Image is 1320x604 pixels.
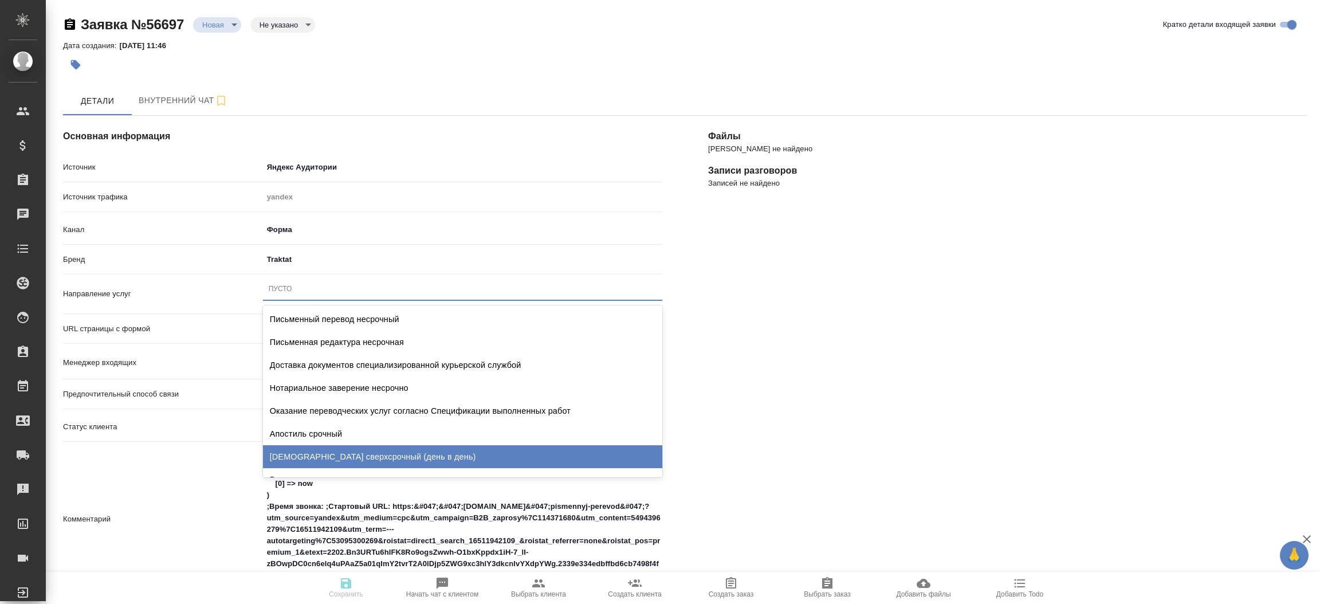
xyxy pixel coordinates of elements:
[250,17,315,33] div: Новая
[708,130,1307,143] h4: Файлы
[119,41,175,50] p: [DATE] 11:46
[139,93,228,108] span: Внутренний чат
[683,572,779,604] button: Создать заказ
[263,468,662,491] div: Вычитка несрочная
[394,572,490,604] button: Начать чат с клиентом
[256,20,301,30] button: Не указано
[1280,541,1309,570] button: 🙏
[263,422,662,445] div: Апостиль срочный
[81,17,184,32] a: Заявка №56697
[63,18,77,32] button: Скопировать ссылку
[875,572,972,604] button: Добавить файлы
[329,590,363,598] span: Сохранить
[779,572,875,604] button: Выбрать заказ
[63,513,263,525] p: Комментарий
[708,143,1307,155] p: [PERSON_NAME] не найдено
[511,590,566,598] span: Выбрать клиента
[263,445,662,468] div: [DEMOGRAPHIC_DATA] сверхсрочный (день в день)
[63,323,263,335] p: URL страницы с формой
[263,220,662,240] div: Форма
[708,178,1307,189] p: Записей не найдено
[263,158,662,177] div: Яндекс Аудитории
[263,250,662,269] div: Traktat
[608,590,661,598] span: Создать клиента
[63,191,263,203] p: Источник трафика
[214,94,228,108] svg: Подписаться
[804,590,850,598] span: Выбрать заказ
[490,572,587,604] button: Выбрать клиента
[63,288,263,300] p: Направление услуг
[63,421,263,433] p: Статус клиента
[63,224,263,236] p: Канал
[63,41,119,50] p: Дата создания:
[63,130,662,143] h4: Основная информация
[70,94,125,108] span: Детали
[263,354,662,376] div: Доставка документов специализированной курьерской службой
[199,20,227,30] button: Новая
[709,590,754,598] span: Создать заказ
[263,451,662,585] textarea: Название формы: Заказ обратного звонка (Лэндинг [PERSON_NAME] в шапке);Позвонить: Array ( [0] => ...
[1163,19,1276,30] span: Кратко детали входящей заявки
[263,399,662,422] div: Оказание переводческих услуг согласно Спецификации выполненных работ
[263,308,662,331] div: Письменный перевод несрочный
[263,331,662,354] div: Письменная редактура несрочная
[63,357,263,368] p: Менеджер входящих
[996,590,1043,598] span: Добавить Todo
[298,572,394,604] button: Сохранить
[406,590,478,598] span: Начать чат с клиентом
[193,17,241,33] div: Новая
[1284,543,1304,567] span: 🙏
[63,162,263,173] p: Источник
[263,376,662,399] div: Нотариальное заверение несрочно
[972,572,1068,604] button: Добавить Todo
[587,572,683,604] button: Создать клиента
[263,189,662,205] input: Пустое поле
[63,52,88,77] button: Добавить тэг
[708,164,1307,178] h4: Записи разговоров
[63,254,263,265] p: Бренд
[63,389,263,400] p: Предпочтительный способ связи
[269,284,292,294] div: Пусто
[896,590,950,598] span: Добавить файлы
